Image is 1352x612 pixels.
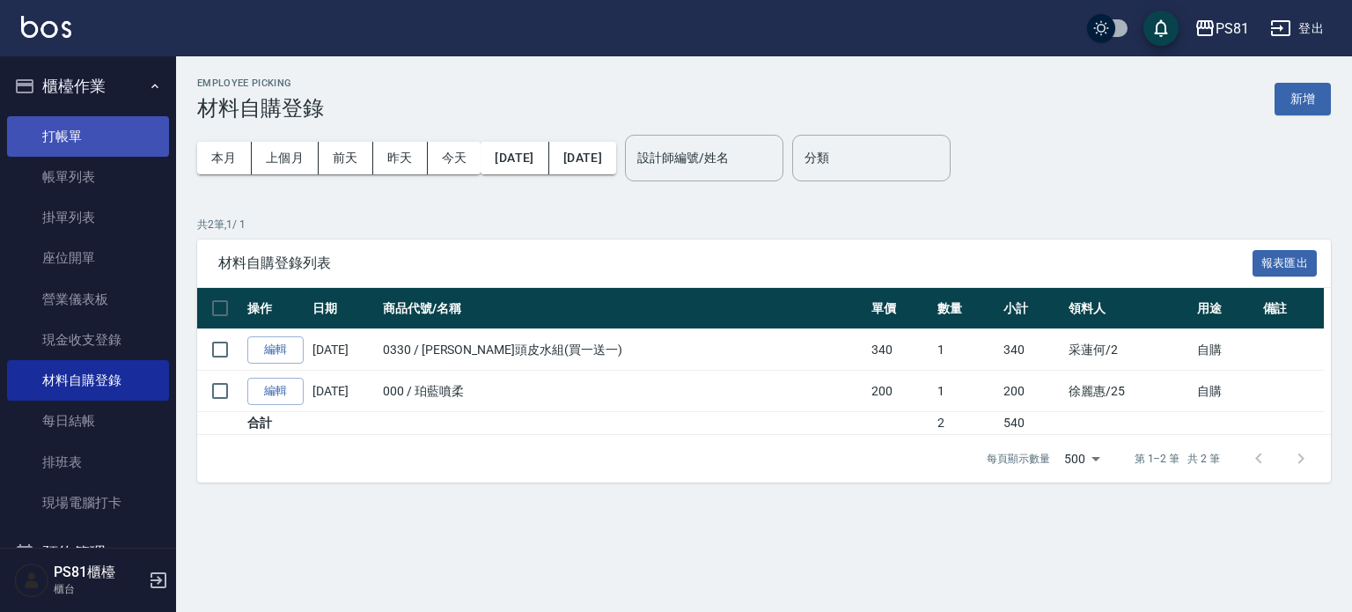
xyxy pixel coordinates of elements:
[197,77,324,89] h2: Employee Picking
[867,329,933,371] td: 340
[1057,435,1106,483] div: 500
[987,451,1050,467] p: 每頁顯示數量
[243,288,308,329] th: 操作
[428,142,481,174] button: 今天
[1187,11,1256,47] button: PS81
[999,288,1065,329] th: 小計
[243,412,308,435] td: 合計
[373,142,428,174] button: 昨天
[247,378,304,405] a: 編輯
[1193,329,1259,371] td: 自購
[378,371,867,412] td: 000 / 珀藍噴柔
[7,442,169,483] a: 排班表
[7,279,169,320] a: 營業儀表板
[1193,371,1259,412] td: 自購
[7,360,169,401] a: 材料自購登錄
[21,16,71,38] img: Logo
[999,371,1065,412] td: 200
[1064,288,1192,329] th: 領料人
[481,142,548,174] button: [DATE]
[7,238,169,278] a: 座位開單
[14,563,49,598] img: Person
[308,371,378,412] td: [DATE]
[1143,11,1179,46] button: save
[7,197,169,238] a: 掛單列表
[7,63,169,109] button: 櫃檯作業
[1259,288,1325,329] th: 備註
[218,254,1253,272] span: 材料自購登錄列表
[7,401,169,441] a: 每日結帳
[1193,288,1259,329] th: 用途
[1263,12,1331,45] button: 登出
[1275,90,1331,107] a: 新增
[247,336,304,364] a: 編輯
[549,142,616,174] button: [DATE]
[1064,371,1192,412] td: 徐麗惠 /25
[252,142,319,174] button: 上個月
[197,96,324,121] h3: 材料自購登錄
[7,320,169,360] a: 現金收支登錄
[1135,451,1220,467] p: 第 1–2 筆 共 2 筆
[933,288,999,329] th: 數量
[867,288,933,329] th: 單價
[7,157,169,197] a: 帳單列表
[933,329,999,371] td: 1
[319,142,373,174] button: 前天
[54,564,143,581] h5: PS81櫃檯
[999,412,1065,435] td: 540
[197,142,252,174] button: 本月
[378,288,867,329] th: 商品代號/名稱
[933,371,999,412] td: 1
[999,329,1065,371] td: 340
[308,329,378,371] td: [DATE]
[1253,254,1318,270] a: 報表匯出
[933,412,999,435] td: 2
[1275,83,1331,115] button: 新增
[7,116,169,157] a: 打帳單
[378,329,867,371] td: 0330 / [PERSON_NAME]頭皮水組(買一送一)
[7,483,169,523] a: 現場電腦打卡
[1064,329,1192,371] td: 采蓮何 /2
[867,371,933,412] td: 200
[197,217,1331,232] p: 共 2 筆, 1 / 1
[1253,250,1318,277] button: 報表匯出
[7,530,169,576] button: 預約管理
[54,581,143,597] p: 櫃台
[1216,18,1249,40] div: PS81
[308,288,378,329] th: 日期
